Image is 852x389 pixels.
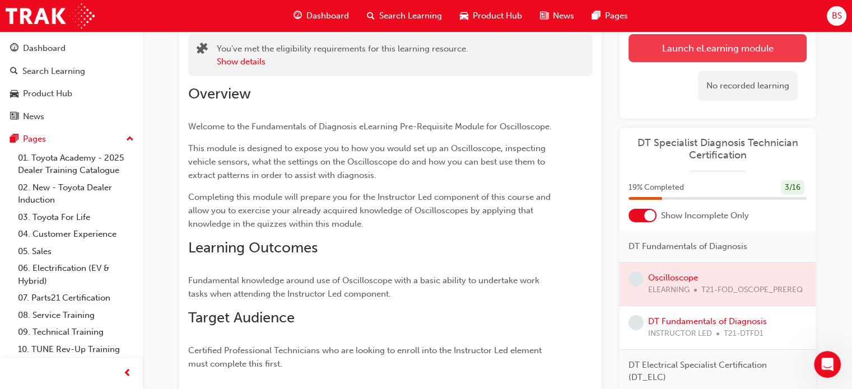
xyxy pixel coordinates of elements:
span: DT Fundamentals of Diagnosis [628,240,747,253]
a: car-iconProduct Hub [451,4,531,27]
span: INSTRUCTOR LED [648,327,712,340]
a: Product Hub [4,83,138,104]
span: T21-DTFD1 [724,327,763,340]
a: 09. Technical Training [13,324,138,341]
div: Close [197,8,217,28]
button: Pages [4,129,138,149]
a: 01. Toyota Academy - 2025 Dealer Training Catalogue [13,149,138,179]
div: You've met the eligibility requirements for this learning resource. [217,43,468,68]
span: News [553,10,574,22]
a: 10. TUNE Rev-Up Training [13,341,138,358]
div: News [23,110,44,123]
a: news-iconNews [531,4,583,27]
span: 19 % Completed [628,181,684,194]
div: No recorded learning [698,71,798,101]
span: Completing this module will prepare you for the Instructor Led component of this course and allow... [188,192,553,229]
span: news-icon [10,112,18,122]
button: Emoji picker [17,303,26,312]
textarea: Message… [10,280,215,299]
a: DT Specialist Diagnosis Technician Certification [628,137,807,162]
span: pages-icon [10,134,18,144]
span: guage-icon [10,44,18,54]
span: search-icon [367,9,375,23]
span: car-icon [460,9,468,23]
a: 08. Service Training [13,307,138,324]
span: DT Electrical Specialist Certification (DT_ELC) [628,359,798,384]
a: 02. New - Toyota Dealer Induction [13,179,138,209]
a: search-iconSearch Learning [358,4,451,27]
button: Home [175,8,197,29]
div: Hi [PERSON_NAME], [18,148,175,160]
a: DT Fundamentals of Diagnosis [648,316,767,326]
span: Target Audience [188,309,295,326]
span: Fundamental knowledge around use of Oscilloscope with a basic ability to undertake work tasks whe... [188,275,542,299]
button: Send a message… [192,299,210,317]
span: news-icon [540,9,548,23]
div: [PERSON_NAME] [18,231,175,242]
div: 3 / 16 [781,180,804,195]
span: Overview [188,85,251,102]
b: Trak [71,119,87,127]
div: Are these completions from TNT? [18,198,175,209]
b: [DATE] [27,74,57,83]
span: Learning Outcomes [188,239,318,256]
img: Profile image for Lisa and Menno [32,10,50,27]
a: Missing completions [53,45,171,68]
a: 04. Customer Experience [13,226,138,243]
button: Upload attachment [53,303,62,312]
div: Dashboard [23,42,66,55]
div: Trak says… [9,142,215,257]
a: Search Learning [4,61,138,82]
span: Dashboard [306,10,349,22]
a: Launch eLearning module [628,34,807,62]
a: 03. Toyota For Life [13,209,138,226]
button: Gif picker [35,303,44,312]
div: Thank you for contacting us. [18,165,175,176]
div: joined the conversation [71,118,167,128]
button: DashboardSearch LearningProduct HubNews [4,36,138,129]
a: Dashboard [4,38,138,59]
a: 06. Electrification (EV & Hybrid) [13,260,138,289]
div: Product Hub [23,87,72,100]
div: [DATE] [9,101,215,116]
span: BS [831,10,841,22]
a: 07. Parts21 Certification [13,289,138,307]
span: Ticket has been updated • [DATE] [59,262,178,271]
span: Missing completions [77,52,161,61]
button: go back [7,8,29,29]
span: Search Learning [379,10,442,22]
a: guage-iconDashboard [285,4,358,27]
button: BS [827,6,846,26]
span: prev-icon [123,367,132,381]
strong: Waiting on you [81,274,143,282]
div: Thank you, [18,214,175,225]
div: Which courses exactly are you referring to? [18,176,175,198]
span: search-icon [10,67,18,77]
span: up-icon [126,132,134,147]
div: The team will be back 🕒 [18,63,175,85]
span: Pages [605,10,628,22]
span: Certified Professional Technicians who are looking to enroll into the Instructor Led element must... [188,345,544,369]
img: Trak [6,3,95,29]
span: This module is designed to expose you to how you would set up an Oscilloscope, inspecting vehicle... [188,143,548,180]
a: News [4,106,138,127]
p: The team can also help [54,22,139,33]
span: pages-icon [592,9,600,23]
span: learningRecordVerb_NONE-icon [628,271,644,287]
h1: [PERSON_NAME] and [PERSON_NAME] [54,4,174,22]
span: Welcome to the Fundamentals of Diagnosis eLearning Pre-Requisite Module for Oscilloscope. [188,121,552,132]
div: Profile image for Trak [57,118,68,129]
iframe: Intercom live chat [814,351,841,378]
span: car-icon [10,89,18,99]
div: Trak says… [9,116,215,142]
span: guage-icon [294,9,302,23]
div: Pages [23,133,46,146]
a: pages-iconPages [583,4,637,27]
div: Hi [PERSON_NAME],Thank you for contacting us.Which courses exactly are you referring to?Are these... [9,142,184,249]
div: Search Learning [22,65,85,78]
button: Show details [217,55,266,68]
span: learningRecordVerb_NONE-icon [628,315,644,330]
div: Trak says… [9,257,215,296]
a: 05. Sales [13,243,138,260]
